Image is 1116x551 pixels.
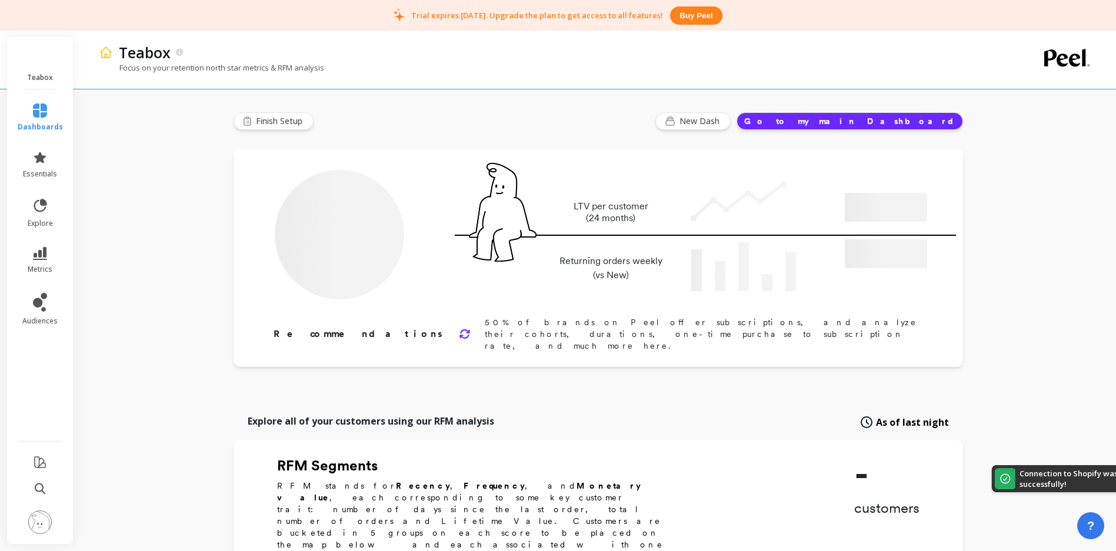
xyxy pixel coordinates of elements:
p: LTV per customer (24 months) [556,201,666,224]
p: - [854,456,920,492]
button: ? [1077,512,1104,539]
p: Teabox [119,42,171,62]
span: audiences [22,316,58,326]
span: dashboards [18,122,63,132]
span: As of last night [876,415,949,429]
p: Teabox [19,73,62,82]
img: header icon [99,45,113,59]
p: 50% of brands on Peel offer subscriptions, and analyze their cohorts, durations, one-time purchas... [485,316,925,352]
button: Buy peel [670,6,722,25]
img: profile picture [28,510,52,534]
button: Go to my main Dashboard [737,112,963,130]
span: metrics [28,265,52,274]
p: Returning orders weekly (vs New) [556,254,666,282]
span: ? [1087,517,1094,534]
button: Finish Setup [234,112,314,130]
p: Focus on your retention north star metrics & RFM analysis [99,62,324,73]
p: Connection to Shopify was updated successfully! [926,468,1070,489]
img: pal seatted on line [469,163,537,262]
span: T [37,49,43,63]
b: Frequency [464,481,525,490]
p: Explore all of your customers using our RFM analysis [248,414,494,428]
span: essentials [23,169,57,179]
h2: RFM Segments [277,456,677,475]
b: Recency [396,481,450,490]
p: customers [854,499,920,517]
button: New Dash [655,112,731,130]
span: New Dash [679,115,723,127]
span: Finish Setup [256,115,306,127]
span: explore [28,219,53,228]
p: Recommendations [274,327,445,341]
p: Trial expires [DATE]. Upgrade the plan to get access to all features! [411,10,663,21]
